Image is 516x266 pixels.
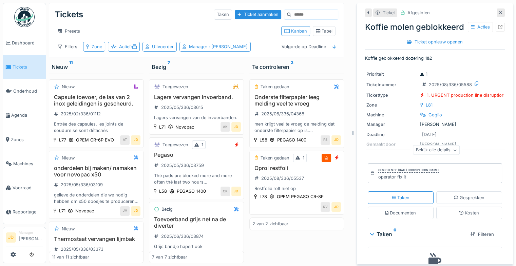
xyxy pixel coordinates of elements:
div: AK [221,122,230,132]
div: CK [221,187,230,196]
div: [PERSON_NAME] [366,121,503,128]
a: JD Manager[PERSON_NAME] [6,230,43,246]
div: Filters [55,42,80,52]
div: operator fix it [378,174,439,180]
div: Toegewezen [163,141,188,148]
div: Taken gedaan [261,155,289,161]
div: Tickets [55,6,83,23]
h3: Capsule toevoer, de las van 2 inox geleidingen is gescheurd. [52,94,140,107]
div: Afgesloten [407,9,430,16]
div: L78 [260,193,267,200]
div: Manager [189,43,248,50]
div: KV [321,202,330,212]
div: Bezig [161,206,173,212]
div: Filteren [468,230,497,239]
div: Taken [370,230,465,238]
h3: Pegaso [152,152,241,158]
div: Kanban [284,28,307,34]
h3: Lagers vervangen invoerband. [152,94,241,100]
a: Onderhoud [3,79,46,103]
sup: 0 [394,230,397,238]
div: OPEM PEGASO CR-8P [276,193,323,200]
h3: Onderste filterpapier leeg melding veel te vroeg [252,94,341,107]
div: Tickettype [366,92,417,98]
div: Nieuw [52,63,141,71]
div: Taken [392,194,410,201]
div: 2 van 2 zichtbaar [252,221,288,227]
div: 2025/08/336/05588 [429,81,472,88]
h3: Oprol restfoli [252,165,341,171]
div: 11 van 11 zichtbaar [52,254,89,260]
div: men krijgt veel te vroeg de melding dat onderste filterpapier op is. graag kijken of dit in te st... [252,121,341,134]
div: Acties [468,22,493,32]
div: L77 [59,137,66,143]
li: JD [6,232,16,243]
sup: 11 [69,63,73,71]
div: Nieuw [62,83,75,90]
div: JD [131,135,140,145]
div: JD [231,122,241,132]
div: Ticketnummer [366,81,417,88]
div: L81 [426,102,433,108]
h3: onderdelen bij maken/ namaken voor novopac x50 [52,165,140,178]
div: Ticket aanmaken [235,10,281,19]
div: Tabel [316,28,332,34]
div: Nieuw [62,155,75,161]
div: Lagers vervangen van de invoerbanden. [152,114,241,121]
div: OPEM CR-6P EVO [76,137,114,143]
span: Dashboard [12,40,43,46]
div: Goglio [428,112,442,118]
div: Volgorde op Deadline [278,42,329,52]
div: Thé pads are blocked more and more often thé last two hours Always at thé same position [152,172,241,185]
div: PS [321,135,330,145]
div: L71 [59,208,65,214]
div: 1 [202,141,203,148]
div: L71 [159,124,166,130]
div: Taken gedaan [261,83,289,90]
div: Nieuw [62,226,75,232]
div: Entrée des capsules, les joints de soudure se sont détachés [52,121,140,134]
div: Documenten [385,210,416,216]
p: Koffie geblokkeerd dozering 1&2 [365,55,505,61]
div: 2025/05/336/03759 [161,162,204,169]
div: Toegewezen [163,83,188,90]
div: Machine [366,112,417,118]
div: Ticket [383,9,395,16]
a: Machines [3,152,46,176]
div: Gesprekken [454,194,484,201]
a: Voorraad [3,176,46,200]
a: Zones [3,128,46,152]
span: Zones [11,136,43,143]
div: Gesloten op [DATE] door [PERSON_NAME] [378,168,439,173]
div: Bekijk alle details [413,145,460,155]
div: L58 [260,137,267,143]
div: Bezig [152,63,241,71]
span: : [131,44,137,49]
div: Koffie molen geblokkeerd [365,21,505,33]
div: 2025/06/336/03874 [161,233,204,240]
h3: Toevoerband grijs net na de diverter [152,216,241,229]
div: PEGASO 1400 [277,137,306,143]
div: Novopac [75,208,94,214]
li: [PERSON_NAME] [19,230,43,245]
div: 1 [303,155,304,161]
div: Deadline [366,131,417,138]
span: Rapportage [13,209,43,215]
a: Rapportage [3,200,46,224]
div: Taken [214,9,232,19]
span: Machines [13,160,43,167]
div: 2025/06/336/04368 [261,111,304,117]
span: : [PERSON_NAME] [207,44,248,49]
a: Dashboard [3,31,46,55]
sup: 2 [291,63,293,71]
a: Tickets [3,55,46,79]
span: Voorraad [13,185,43,191]
div: 2025/05/336/03373 [61,246,103,252]
div: AT [120,135,130,145]
div: 2025/05/336/03109 [61,182,103,188]
div: Grijs bandje hapert ook [152,243,241,250]
div: PEGASO 1400 [177,188,206,194]
h3: Thermostaat vervangen lijmbak [52,236,140,242]
span: Onderhoud [13,88,43,94]
div: Ticket opnieuw openen [404,37,465,46]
